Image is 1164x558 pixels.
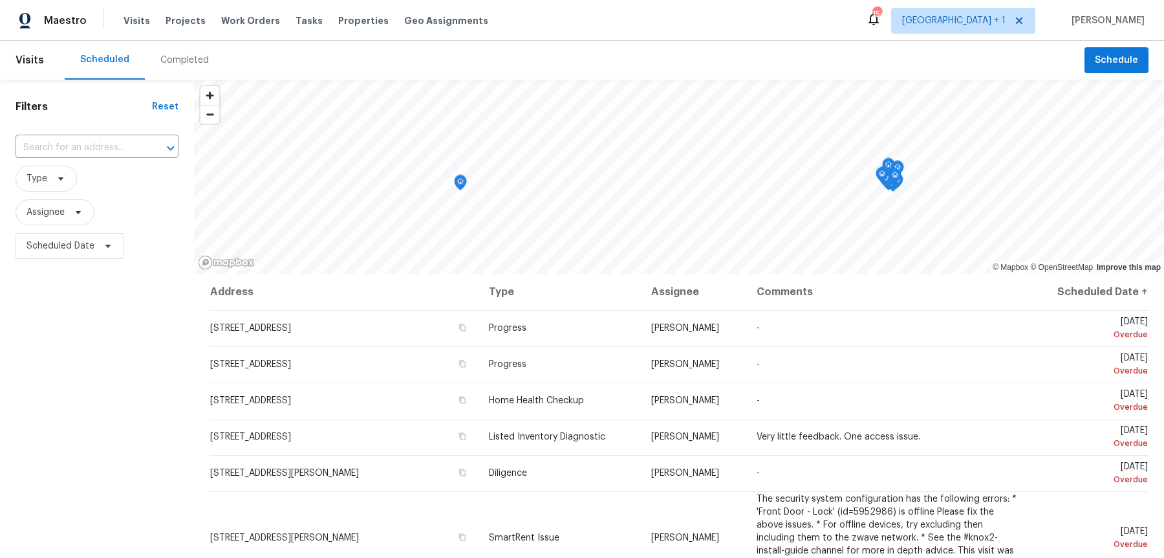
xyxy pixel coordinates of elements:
input: Search for an address... [16,138,142,158]
span: Assignee [27,206,65,219]
button: Copy Address [457,467,468,478]
button: Copy Address [457,358,468,370]
span: [STREET_ADDRESS] [210,432,291,441]
span: [PERSON_NAME] [651,396,719,405]
button: Copy Address [457,430,468,442]
span: Scheduled Date [27,240,94,252]
span: SmartRent Issue [489,533,559,542]
span: - [757,469,760,478]
button: Schedule [1084,47,1148,74]
span: Progress [489,324,526,333]
span: Maestro [44,14,87,27]
button: Copy Address [457,394,468,406]
span: Visits [16,46,44,74]
span: Schedule [1095,52,1138,69]
span: Very little feedback. One access issue. [757,432,920,441]
span: Tasks [296,16,323,25]
span: Properties [338,14,389,27]
span: [DATE] [1039,353,1148,377]
div: Reset [152,100,178,113]
span: Visits [124,14,150,27]
th: Assignee [641,274,746,310]
div: Map marker [878,166,891,186]
a: Mapbox [993,263,1028,272]
span: [PERSON_NAME] [651,469,719,478]
span: Type [27,172,47,185]
a: Mapbox homepage [198,255,255,270]
div: Overdue [1039,364,1148,377]
div: 154 [872,8,881,21]
div: Overdue [1039,328,1148,341]
span: [STREET_ADDRESS] [210,324,291,333]
span: [PERSON_NAME] [651,533,719,542]
span: Home Health Checkup [489,396,584,405]
span: [DATE] [1039,390,1148,414]
span: [DATE] [1039,462,1148,486]
button: Copy Address [457,322,468,333]
div: Map marker [891,161,904,181]
button: Zoom in [200,86,219,105]
div: Overdue [1039,538,1148,551]
span: [STREET_ADDRESS] [210,396,291,405]
div: Overdue [1039,437,1148,450]
span: [DATE] [1039,527,1148,551]
div: Map marker [889,168,901,188]
span: - [757,360,760,369]
a: Improve this map [1097,263,1161,272]
div: Map marker [454,175,467,195]
span: Diligence [489,469,527,478]
canvas: Map [194,80,1164,274]
th: Address [210,274,479,310]
button: Zoom out [200,105,219,124]
span: Work Orders [221,14,280,27]
span: Progress [489,360,526,369]
button: Open [162,139,180,157]
span: Listed Inventory Diagnostic [489,432,605,441]
span: [STREET_ADDRESS] [210,360,291,369]
span: - [757,324,760,333]
span: [STREET_ADDRESS][PERSON_NAME] [210,469,359,478]
span: Projects [166,14,206,27]
span: [PERSON_NAME] [1066,14,1145,27]
div: Scheduled [80,53,129,66]
span: Geo Assignments [404,14,488,27]
a: OpenStreetMap [1030,263,1093,272]
div: Overdue [1039,473,1148,486]
th: Scheduled Date ↑ [1028,274,1148,310]
div: Overdue [1039,401,1148,414]
span: [DATE] [1039,426,1148,450]
span: [PERSON_NAME] [651,324,719,333]
div: Completed [160,54,209,67]
div: Map marker [882,158,895,178]
button: Copy Address [457,531,468,543]
span: [PERSON_NAME] [651,432,719,441]
th: Comments [746,274,1028,310]
th: Type [479,274,641,310]
h1: Filters [16,100,152,113]
span: [GEOGRAPHIC_DATA] + 1 [902,14,1006,27]
span: - [757,396,760,405]
span: [DATE] [1039,317,1148,341]
span: [STREET_ADDRESS][PERSON_NAME] [210,533,359,542]
div: Map marker [876,167,889,187]
span: [PERSON_NAME] [651,360,719,369]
